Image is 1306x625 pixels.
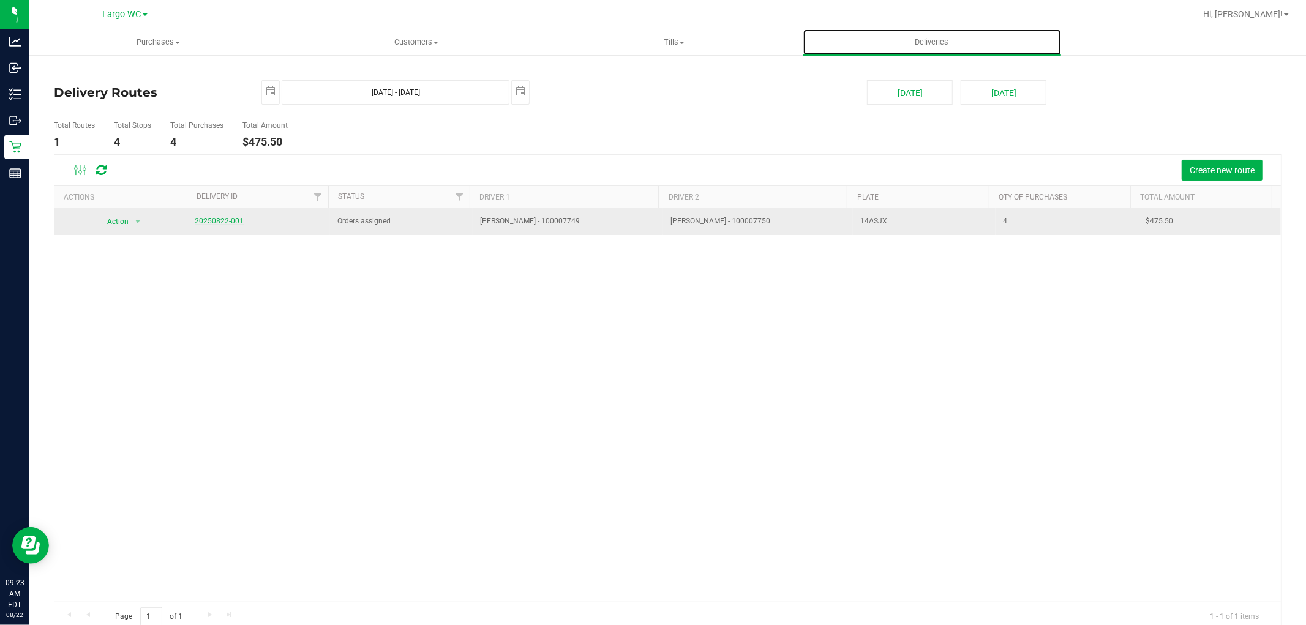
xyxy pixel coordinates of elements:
span: Orders assigned [337,215,391,227]
span: [PERSON_NAME] - 100007749 [480,215,580,227]
span: select [512,81,529,102]
a: Purchases [29,29,287,55]
p: 09:23 AM EDT [6,577,24,610]
a: Filter [449,186,470,207]
span: Purchases [30,37,287,48]
span: 4 [1003,215,1007,227]
h5: Total Stops [114,122,151,130]
inline-svg: Analytics [9,36,21,48]
th: Driver 2 [658,186,847,208]
inline-svg: Reports [9,167,21,179]
span: Customers [288,37,544,48]
span: Deliveries [899,37,966,48]
th: Total Amount [1130,186,1272,208]
a: Qty of Purchases [999,193,1067,201]
h4: 4 [170,136,223,148]
span: select [130,213,146,230]
span: Largo WC [103,9,141,20]
span: select [262,81,279,102]
span: 14ASJX [860,215,887,227]
inline-svg: Inbound [9,62,21,74]
button: [DATE] [961,80,1046,105]
th: Driver 1 [470,186,658,208]
p: 08/22 [6,610,24,619]
span: Create new route [1190,165,1255,175]
inline-svg: Inventory [9,88,21,100]
h4: $475.50 [242,136,288,148]
iframe: Resource center [12,527,49,564]
span: Tills [546,37,802,48]
h4: 4 [114,136,151,148]
span: $475.50 [1146,215,1173,227]
div: Actions [64,193,182,201]
a: Status [338,192,364,201]
h4: 1 [54,136,95,148]
a: Plate [857,193,879,201]
a: 20250822-001 [195,217,244,225]
h5: Total Routes [54,122,95,130]
a: Filter [308,186,328,207]
h5: Total Purchases [170,122,223,130]
h5: Total Amount [242,122,288,130]
a: Delivery ID [197,192,238,201]
inline-svg: Retail [9,141,21,153]
inline-svg: Outbound [9,114,21,127]
button: [DATE] [867,80,953,105]
a: Customers [287,29,545,55]
span: [PERSON_NAME] - 100007750 [670,215,770,227]
span: Action [97,213,130,230]
a: Tills [545,29,803,55]
span: Hi, [PERSON_NAME]! [1203,9,1283,19]
h4: Delivery Routes [54,80,243,105]
button: Create new route [1182,160,1263,181]
a: Deliveries [803,29,1061,55]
